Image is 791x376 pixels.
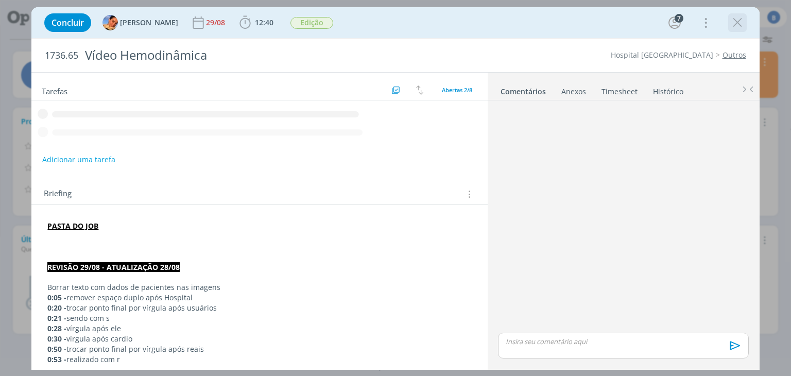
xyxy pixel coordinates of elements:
strong: 0:53 - [47,354,66,364]
img: arrow-down-up.svg [416,86,423,95]
a: Outros [723,50,746,60]
span: [PERSON_NAME] [120,19,178,26]
button: Adicionar uma tarefa [42,150,116,169]
a: Histórico [652,82,684,97]
span: 1736.65 [45,50,78,61]
div: Vídeo Hemodinâmica [80,43,450,68]
span: 12:40 [255,18,273,27]
p: trocar ponto final por vírgula após reais [47,344,471,354]
button: 12:40 [237,14,276,31]
button: Concluir [44,13,91,32]
strong: 0:20 - [47,303,66,313]
p: remover espaço duplo após Hospital [47,293,471,303]
a: Timesheet [601,82,638,97]
p: sendo com s [47,313,471,323]
div: dialog [31,7,759,370]
strong: REVISÃO 29/08 - ATUALIZAÇÃO 28/08 [47,262,180,272]
button: 7 [666,14,683,31]
span: Abertas 2/8 [442,86,472,94]
strong: 0:50 - [47,344,66,354]
button: L[PERSON_NAME] [102,15,178,30]
strong: 0:30 - [47,334,66,344]
img: L [102,15,118,30]
a: Hospital [GEOGRAPHIC_DATA] [611,50,713,60]
p: trocar ponto final por vírgula após usuários [47,303,471,313]
button: Edição [290,16,334,29]
span: Concluir [51,19,84,27]
div: 29/08 [206,19,227,26]
strong: 0:21 - [47,313,66,323]
p: vírgula após ele [47,323,471,334]
span: Briefing [44,187,72,201]
span: Tarefas [42,84,67,96]
p: vírgula após cardio [47,334,471,344]
div: 7 [675,14,683,23]
div: Anexos [561,87,586,97]
strong: 0:28 - [47,323,66,333]
p: Borrar texto com dados de pacientes nas imagens [47,282,471,293]
p: realizado com r [47,354,471,365]
a: Comentários [500,82,546,97]
strong: 0:05 - [47,293,66,302]
span: Edição [290,17,333,29]
a: PASTA DO JOB [47,221,98,231]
